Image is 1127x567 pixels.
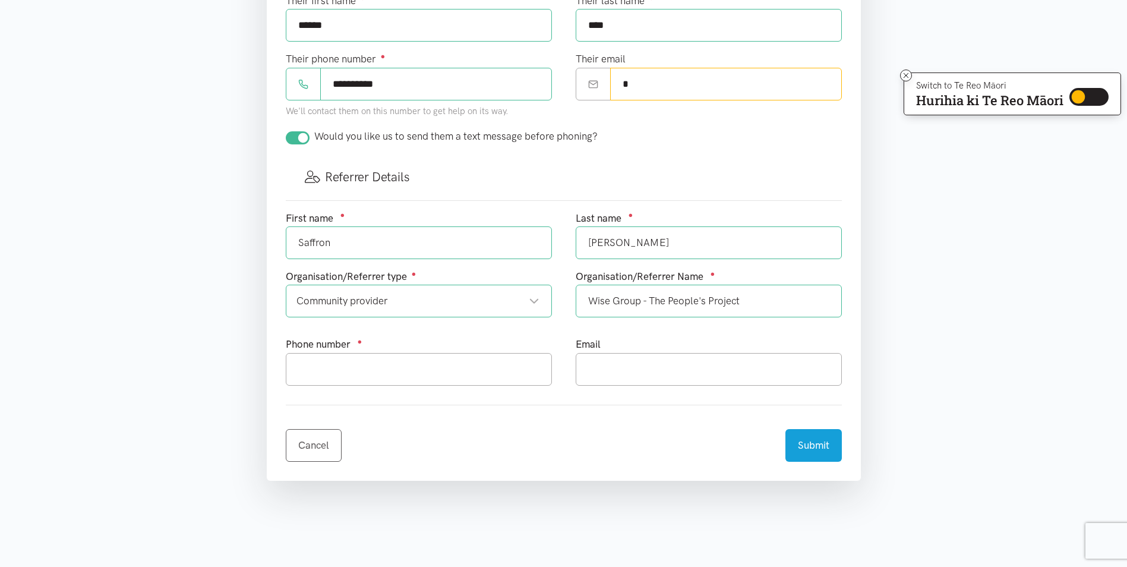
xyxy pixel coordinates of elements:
[785,429,842,462] button: Submit
[412,269,416,278] sup: ●
[358,337,362,346] sup: ●
[381,52,386,61] sup: ●
[711,269,715,278] sup: ●
[314,130,598,142] span: Would you like us to send them a text message before phoning?
[286,269,552,285] div: Organisation/Referrer type
[576,269,703,285] label: Organisation/Referrer Name
[286,336,351,352] label: Phone number
[340,210,345,219] sup: ●
[286,429,342,462] a: Cancel
[296,293,539,309] div: Community provider
[576,210,621,226] label: Last name
[286,51,386,67] label: Their phone number
[916,95,1063,106] p: Hurihia ki Te Reo Māori
[576,336,601,352] label: Email
[286,210,333,226] label: First name
[286,106,509,116] small: We'll contact them on this number to get help on its way.
[320,68,552,100] input: Phone number
[576,51,626,67] label: Their email
[629,210,633,219] sup: ●
[610,68,842,100] input: Email
[305,168,823,185] h3: Referrer Details
[916,82,1063,89] p: Switch to Te Reo Māori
